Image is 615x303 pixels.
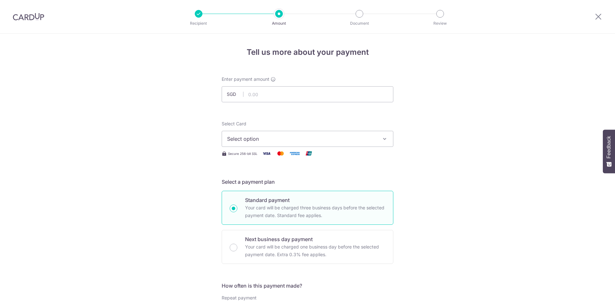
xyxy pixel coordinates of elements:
p: Your card will be charged three business days before the selected payment date. Standard fee appl... [245,204,385,219]
p: Your card will be charged one business day before the selected payment date. Extra 0.3% fee applies. [245,243,385,258]
input: 0.00 [222,86,393,102]
span: SGD [227,91,243,97]
button: Feedback - Show survey [603,130,615,173]
p: Next business day payment [245,235,385,243]
span: Secure 256-bit SSL [228,151,258,156]
h4: Tell us more about your payment [222,46,393,58]
label: Repeat payment [222,295,257,301]
span: Select option [227,135,376,143]
img: Union Pay [302,149,315,157]
p: Amount [255,20,303,27]
span: Feedback [606,136,612,158]
p: Standard payment [245,196,385,204]
img: Mastercard [274,149,287,157]
p: Recipient [175,20,222,27]
p: Document [336,20,383,27]
iframe: Opens a widget where you can find more information [574,284,609,300]
h5: Select a payment plan [222,178,393,186]
img: Visa [260,149,273,157]
span: Enter payment amount [222,76,269,82]
span: translation missing: en.payables.payment_networks.credit_card.summary.labels.select_card [222,121,246,126]
h5: How often is this payment made? [222,282,393,290]
p: Review [416,20,464,27]
img: American Express [288,149,301,157]
button: Select option [222,131,393,147]
img: CardUp [13,13,44,21]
